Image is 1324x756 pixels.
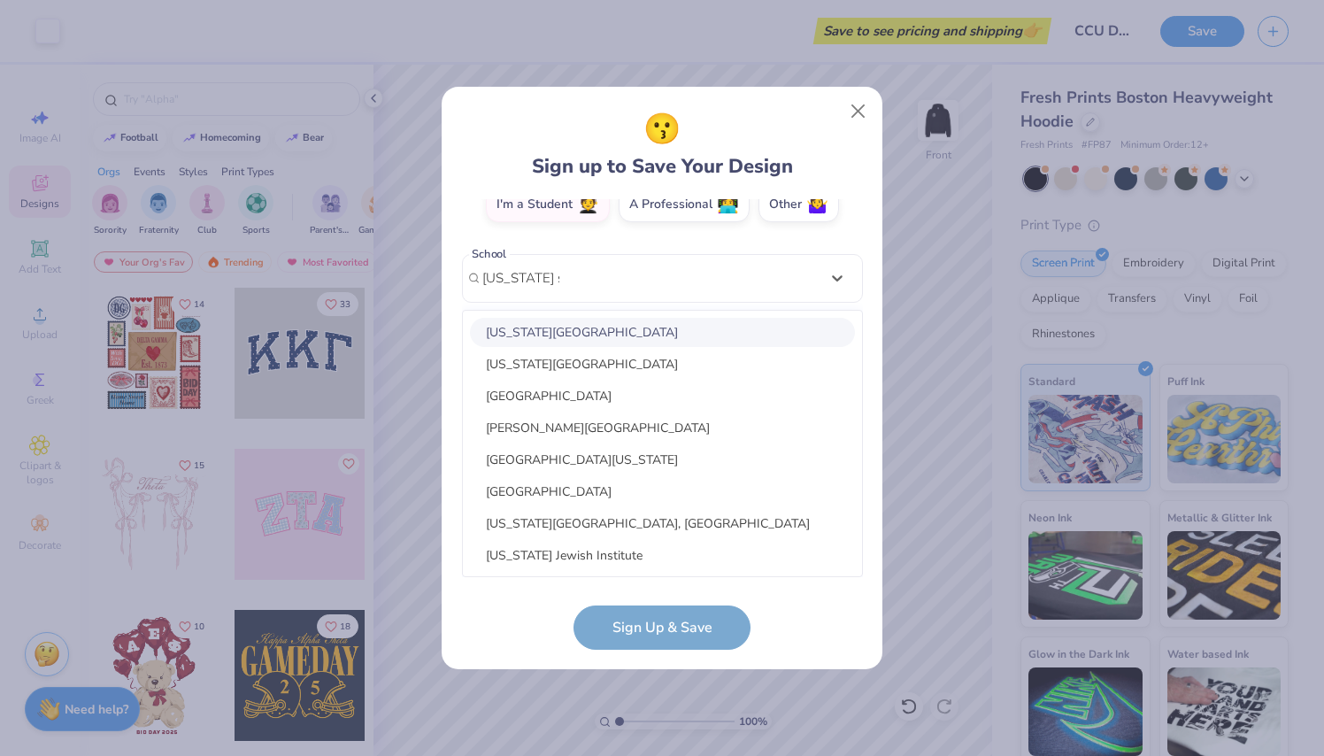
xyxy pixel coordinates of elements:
button: Close [842,95,875,128]
div: [GEOGRAPHIC_DATA][US_STATE] [470,445,855,474]
div: [US_STATE][GEOGRAPHIC_DATA] [470,318,855,347]
span: 👩‍💻 [717,195,739,215]
div: [GEOGRAPHIC_DATA] [470,477,855,506]
div: Sign up to Save Your Design [532,107,793,181]
label: Other [758,187,839,222]
div: [US_STATE] Jewish Institute [470,541,855,570]
div: [GEOGRAPHIC_DATA] [470,382,855,411]
label: School [469,246,510,263]
div: [GEOGRAPHIC_DATA] [470,573,855,602]
span: 🧑‍🎓 [577,195,599,215]
div: [US_STATE][GEOGRAPHIC_DATA], [GEOGRAPHIC_DATA] [470,509,855,538]
label: I'm a Student [486,187,610,222]
label: A Professional [619,187,750,222]
span: 😗 [643,107,681,152]
span: 🤷‍♀️ [806,195,828,215]
div: [PERSON_NAME][GEOGRAPHIC_DATA] [470,413,855,443]
div: [US_STATE][GEOGRAPHIC_DATA] [470,350,855,379]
